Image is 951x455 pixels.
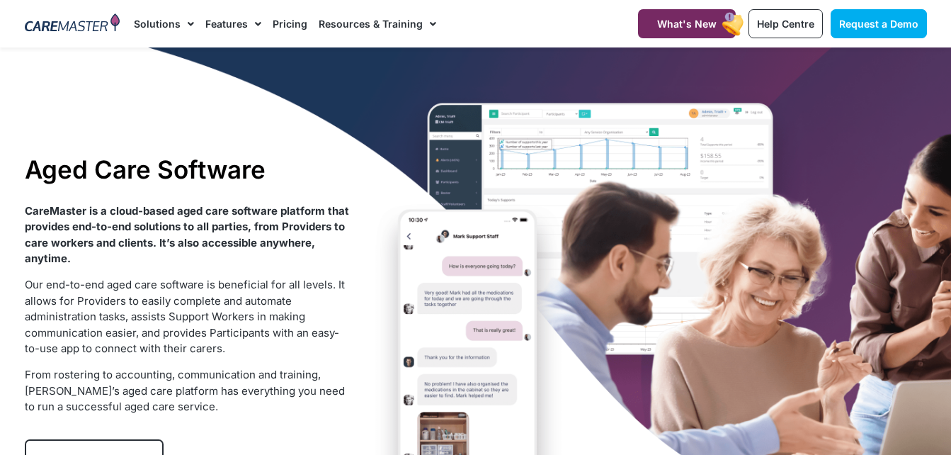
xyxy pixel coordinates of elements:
[748,9,823,38] a: Help Centre
[638,9,736,38] a: What's New
[25,155,350,184] h1: Aged Care Software
[25,368,345,413] span: From rostering to accounting, communication and training, [PERSON_NAME]’s aged care platform has ...
[657,18,717,30] span: What's New
[25,13,120,35] img: CareMaster Logo
[25,204,349,266] strong: CareMaster is a cloud-based aged care software platform that provides end-to-end solutions to all...
[831,9,927,38] a: Request a Demo
[25,278,345,355] span: Our end-to-end aged care software is beneficial for all levels. It allows for Providers to easily...
[839,18,918,30] span: Request a Demo
[757,18,814,30] span: Help Centre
